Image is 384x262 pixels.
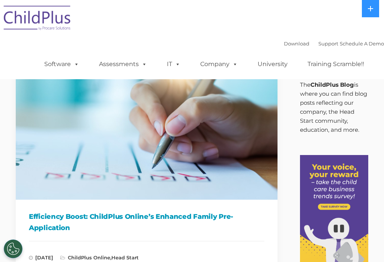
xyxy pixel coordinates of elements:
[300,57,372,72] a: Training Scramble!!
[29,211,264,233] h1: Efficiency Boost: ChildPlus Online’s Enhanced Family Pre-Application
[310,81,354,88] strong: ChildPlus Blog
[340,41,384,47] a: Schedule A Demo
[111,254,139,260] a: Head Start
[159,57,188,72] a: IT
[29,254,53,260] span: [DATE]
[91,57,154,72] a: Assessments
[250,57,295,72] a: University
[37,57,87,72] a: Software
[60,254,139,260] span: ,
[16,53,277,200] img: Efficiency Boost: ChildPlus Online's Enhanced Family Pre-Application Process - Streamlining Appli...
[4,239,22,258] button: Cookies Settings
[68,254,110,260] a: ChildPlus Online
[193,57,245,72] a: Company
[284,41,309,47] a: Download
[318,41,338,47] a: Support
[300,80,369,134] p: The is where you can find blog posts reflecting our company, the Head Start community, education,...
[284,41,384,47] font: |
